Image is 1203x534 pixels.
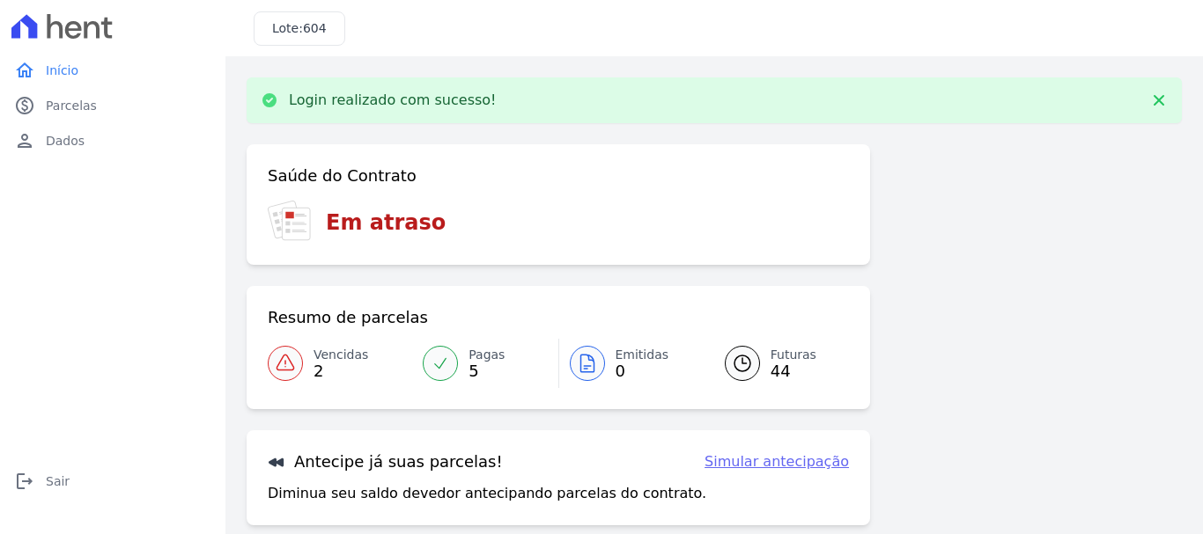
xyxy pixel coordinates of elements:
a: Emitidas 0 [559,339,704,388]
span: Sair [46,472,70,490]
a: paidParcelas [7,88,218,123]
p: Diminua seu saldo devedor antecipando parcelas do contrato. [268,483,706,504]
a: Futuras 44 [704,339,849,388]
h3: Resumo de parcelas [268,307,428,328]
span: 604 [303,21,327,35]
i: home [14,60,35,81]
h3: Saúde do Contrato [268,165,417,187]
i: logout [14,471,35,492]
h3: Antecipe já suas parcelas! [268,451,503,472]
span: 0 [616,364,669,378]
i: person [14,130,35,151]
span: Parcelas [46,97,97,114]
a: Pagas 5 [412,339,557,388]
i: paid [14,95,35,116]
a: personDados [7,123,218,158]
a: Vencidas 2 [268,339,412,388]
span: Pagas [469,346,505,364]
span: Futuras [771,346,816,364]
span: 2 [314,364,368,378]
span: Dados [46,132,85,150]
a: logoutSair [7,464,218,499]
span: 44 [771,364,816,378]
a: Simular antecipação [705,451,849,472]
span: Vencidas [314,346,368,364]
span: 5 [469,364,505,378]
span: Início [46,62,78,79]
a: homeInício [7,53,218,88]
p: Login realizado com sucesso! [289,91,497,109]
h3: Lote: [272,19,327,38]
h3: Em atraso [326,207,446,238]
span: Emitidas [616,346,669,364]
